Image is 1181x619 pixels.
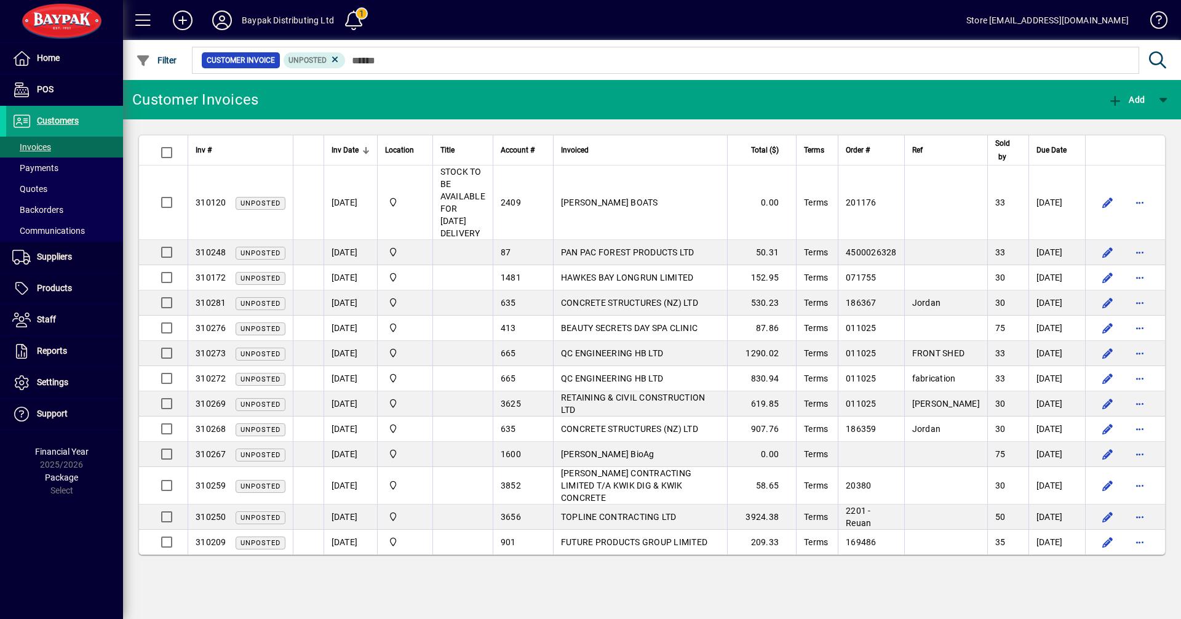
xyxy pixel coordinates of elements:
[561,537,707,547] span: FUTURE PRODUCTS GROUP LIMITED
[846,198,877,207] span: 201176
[385,321,425,335] span: Baypak - Onekawa
[995,137,1021,164] div: Sold by
[1028,391,1085,417] td: [DATE]
[804,143,824,157] span: Terms
[1028,467,1085,505] td: [DATE]
[501,537,516,547] span: 901
[196,449,226,459] span: 310267
[37,377,68,387] span: Settings
[804,481,828,490] span: Terms
[284,52,346,68] mat-chip: Customer Invoice Status: Unposted
[995,273,1006,282] span: 30
[324,391,377,417] td: [DATE]
[804,449,828,459] span: Terms
[385,143,414,157] span: Location
[196,323,226,333] span: 310276
[561,143,589,157] span: Invoiced
[846,143,897,157] div: Order #
[912,143,923,157] span: Ref
[846,348,877,358] span: 011025
[241,451,280,459] span: Unposted
[966,10,1129,30] div: Store [EMAIL_ADDRESS][DOMAIN_NAME]
[385,535,425,549] span: Baypak - Onekawa
[561,143,720,157] div: Invoiced
[136,55,177,65] span: Filter
[1130,394,1150,413] button: More options
[196,247,226,257] span: 310248
[385,143,425,157] div: Location
[196,273,226,282] span: 310172
[196,348,226,358] span: 310273
[561,512,677,522] span: TOPLINE CONTRACTING LTD
[846,323,877,333] span: 011025
[1028,505,1085,530] td: [DATE]
[846,298,877,308] span: 186367
[846,247,897,257] span: 4500026328
[133,49,180,71] button: Filter
[804,273,828,282] span: Terms
[6,43,123,74] a: Home
[241,514,280,522] span: Unposted
[727,240,796,265] td: 50.31
[995,537,1006,547] span: 35
[846,481,871,490] span: 20380
[501,373,516,383] span: 665
[1098,268,1118,287] button: Edit
[196,424,226,434] span: 310268
[804,298,828,308] span: Terms
[912,373,956,383] span: fabrication
[561,247,694,257] span: PAN PAC FOREST PRODUCTS LTD
[501,143,535,157] span: Account #
[1036,143,1067,157] span: Due Date
[561,273,694,282] span: HAWKES BAY LONGRUN LIMITED
[995,348,1006,358] span: 33
[561,393,706,415] span: RETAINING & CIVIL CONSTRUCTION LTD
[912,424,941,434] span: Jordan
[324,366,377,391] td: [DATE]
[37,283,72,293] span: Products
[995,373,1006,383] span: 33
[1028,265,1085,290] td: [DATE]
[324,505,377,530] td: [DATE]
[727,391,796,417] td: 619.85
[1130,318,1150,338] button: More options
[37,84,54,94] span: POS
[735,143,790,157] div: Total ($)
[912,399,980,409] span: [PERSON_NAME]
[196,481,226,490] span: 310259
[324,240,377,265] td: [DATE]
[385,422,425,436] span: Baypak - Onekawa
[1028,240,1085,265] td: [DATE]
[501,323,516,333] span: 413
[1098,419,1118,439] button: Edit
[385,196,425,209] span: Baypak - Onekawa
[727,341,796,366] td: 1290.02
[727,166,796,240] td: 0.00
[440,143,455,157] span: Title
[196,537,226,547] span: 310209
[196,399,226,409] span: 310269
[727,417,796,442] td: 907.76
[385,372,425,385] span: Baypak - Onekawa
[727,530,796,554] td: 209.33
[501,424,516,434] span: 635
[385,479,425,492] span: Baypak - Onekawa
[1130,532,1150,552] button: More options
[1028,417,1085,442] td: [DATE]
[202,9,242,31] button: Profile
[846,373,877,383] span: 011025
[1028,341,1085,366] td: [DATE]
[241,401,280,409] span: Unposted
[1028,166,1085,240] td: [DATE]
[324,166,377,240] td: [DATE]
[241,300,280,308] span: Unposted
[241,249,280,257] span: Unposted
[804,537,828,547] span: Terms
[37,346,67,356] span: Reports
[1141,2,1166,42] a: Knowledge Base
[12,163,58,173] span: Payments
[912,298,941,308] span: Jordan
[241,199,280,207] span: Unposted
[324,417,377,442] td: [DATE]
[332,143,359,157] span: Inv Date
